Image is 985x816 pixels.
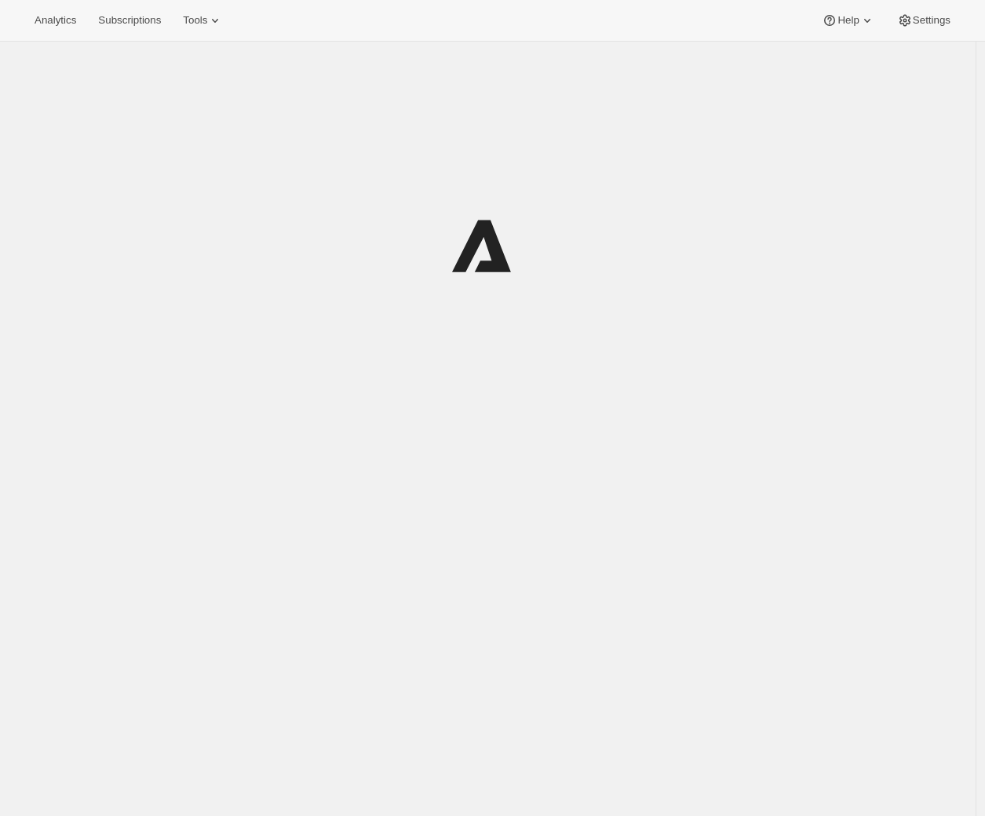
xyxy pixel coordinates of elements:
span: Help [837,14,859,27]
button: Settings [888,9,960,31]
span: Settings [913,14,950,27]
span: Subscriptions [98,14,161,27]
button: Subscriptions [89,9,170,31]
span: Analytics [35,14,76,27]
button: Tools [173,9,232,31]
span: Tools [183,14,207,27]
button: Analytics [25,9,86,31]
button: Help [812,9,884,31]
